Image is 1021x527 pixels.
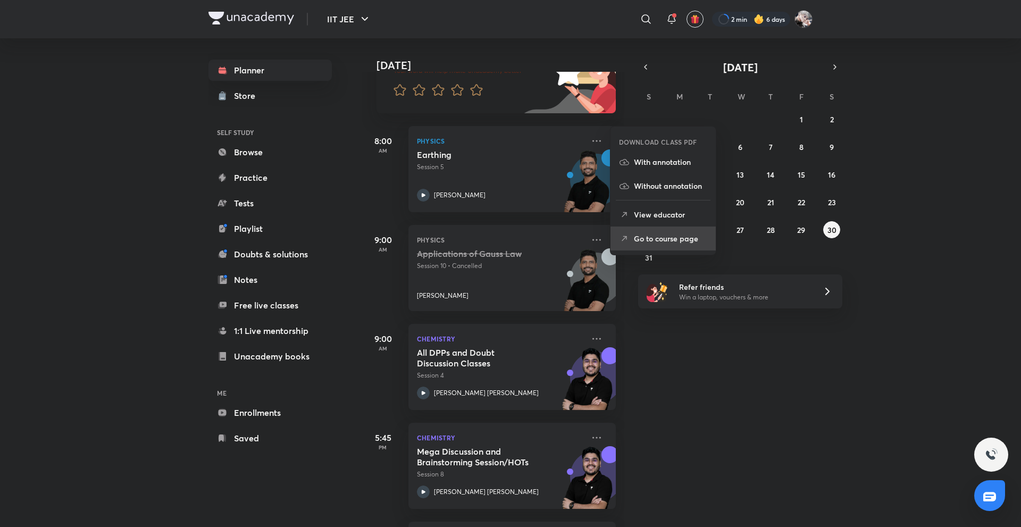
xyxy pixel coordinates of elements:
p: Go to course page [634,233,707,244]
abbr: August 29, 2025 [797,225,805,235]
abbr: August 9, 2025 [830,142,834,152]
button: August 28, 2025 [762,221,779,238]
p: Without annotation [634,180,707,191]
h5: All DPPs and Doubt Discussion Classes [417,347,549,369]
img: Company Logo [208,12,294,24]
p: [PERSON_NAME] [417,291,468,300]
abbr: August 22, 2025 [798,197,805,207]
h5: 8:00 [362,135,404,147]
a: 1:1 Live mentorship [208,320,332,341]
abbr: Tuesday [708,91,712,102]
p: Win a laptop, vouchers & more [679,292,810,302]
button: August 20, 2025 [732,194,749,211]
h6: ME [208,384,332,402]
button: August 23, 2025 [823,194,840,211]
img: Navin Raj [794,10,813,28]
p: Session 10 • Cancelled [417,261,584,271]
abbr: Sunday [647,91,651,102]
h5: 9:00 [362,332,404,345]
p: Session 8 [417,470,584,479]
abbr: Wednesday [738,91,745,102]
p: Chemistry [417,332,584,345]
p: AM [362,147,404,154]
button: August 22, 2025 [793,194,810,211]
span: [DATE] [723,60,758,74]
h5: Applications of Gauss Law [417,248,549,259]
abbr: August 15, 2025 [798,170,805,180]
img: unacademy [557,248,616,322]
div: Store [234,89,262,102]
button: August 1, 2025 [793,111,810,128]
abbr: August 1, 2025 [800,114,803,124]
a: Tests [208,193,332,214]
abbr: August 14, 2025 [767,170,774,180]
button: August 2, 2025 [823,111,840,128]
p: Session 5 [417,162,584,172]
button: August 9, 2025 [823,138,840,155]
a: Doubts & solutions [208,244,332,265]
img: referral [647,281,668,302]
a: Company Logo [208,12,294,27]
p: With annotation [634,156,707,168]
h5: Earthing [417,149,549,160]
img: unacademy [557,446,616,520]
button: August 27, 2025 [732,221,749,238]
button: August 8, 2025 [793,138,810,155]
h5: Mega Discussion and Brainstorming Session/HOTs [417,446,549,467]
p: AM [362,246,404,253]
button: August 7, 2025 [762,138,779,155]
button: August 31, 2025 [640,249,657,266]
a: Browse [208,141,332,163]
a: Store [208,85,332,106]
p: View educator [634,209,707,220]
abbr: August 28, 2025 [767,225,775,235]
img: unacademy [557,149,616,223]
button: IIT JEE [321,9,378,30]
abbr: August 27, 2025 [737,225,744,235]
a: Saved [208,428,332,449]
button: [DATE] [653,60,827,74]
img: streak [754,14,764,24]
button: August 15, 2025 [793,166,810,183]
p: [PERSON_NAME] [PERSON_NAME] [434,487,539,497]
a: Enrollments [208,402,332,423]
abbr: August 31, 2025 [645,253,652,263]
button: August 30, 2025 [823,221,840,238]
abbr: August 6, 2025 [738,142,742,152]
p: Physics [417,233,584,246]
abbr: Friday [799,91,804,102]
button: avatar [687,11,704,28]
abbr: August 2, 2025 [830,114,834,124]
button: August 16, 2025 [823,166,840,183]
p: PM [362,444,404,450]
h6: Refer friends [679,281,810,292]
p: Chemistry [417,431,584,444]
img: avatar [690,14,700,24]
img: unacademy [557,347,616,421]
button: August 29, 2025 [793,221,810,238]
abbr: August 13, 2025 [737,170,744,180]
abbr: August 7, 2025 [769,142,773,152]
a: Planner [208,60,332,81]
abbr: August 20, 2025 [736,197,744,207]
h6: SELF STUDY [208,123,332,141]
img: ttu [985,448,998,461]
abbr: August 23, 2025 [828,197,836,207]
h5: 9:00 [362,233,404,246]
p: [PERSON_NAME] [PERSON_NAME] [434,388,539,398]
p: Session 4 [417,371,584,380]
abbr: August 16, 2025 [828,170,835,180]
button: August 6, 2025 [732,138,749,155]
abbr: Monday [676,91,683,102]
abbr: August 21, 2025 [767,197,774,207]
p: AM [362,345,404,352]
abbr: Saturday [830,91,834,102]
a: Playlist [208,218,332,239]
abbr: August 8, 2025 [799,142,804,152]
a: Unacademy books [208,346,332,367]
a: Practice [208,167,332,188]
a: Free live classes [208,295,332,316]
p: Physics [417,135,584,147]
h6: DOWNLOAD CLASS PDF [619,137,697,147]
a: Notes [208,269,332,290]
